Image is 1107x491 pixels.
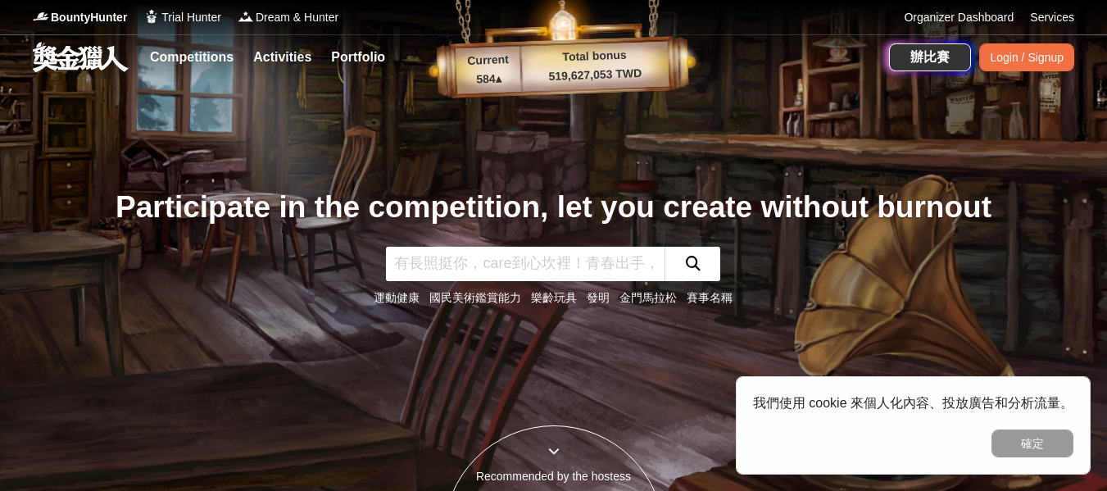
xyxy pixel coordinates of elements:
[889,43,971,71] a: 辦比賽
[238,9,338,26] a: LogoDream & Hunter
[324,46,392,69] a: Portfolio
[161,9,221,26] span: Trial Hunter
[238,8,254,25] img: Logo
[33,9,127,26] a: LogoBountyHunter
[143,46,240,69] a: Competitions
[687,291,733,304] a: 賽事名稱
[455,51,521,70] p: Current
[143,8,160,25] img: Logo
[979,43,1074,71] div: Login / Signup
[116,184,991,230] div: Participate in the competition, let you create without burnout
[51,9,127,26] span: BountyHunter
[444,468,664,485] div: Recommended by the hostess
[247,46,318,69] a: Activities
[429,291,521,304] a: 國民美術鑑賞能力
[991,430,1073,457] button: 確定
[531,291,577,304] a: 樂齡玩具
[1030,9,1074,26] a: Services
[619,291,677,304] a: 金門馬拉松
[753,396,1073,410] span: 我們使用 cookie 來個人化內容、投放廣告和分析流量。
[521,64,669,86] p: 519,627,053 TWD
[143,9,221,26] a: LogoTrial Hunter
[386,247,665,281] input: 有長照挺你，care到心坎裡！青春出手，拍出照顧 影音徵件活動
[256,9,338,26] span: Dream & Hunter
[456,70,522,89] p: 584 ▴
[374,291,420,304] a: 運動健康
[904,9,1014,26] a: Organizer Dashboard
[587,291,610,304] a: 發明
[33,8,49,25] img: Logo
[520,45,669,67] p: Total bonus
